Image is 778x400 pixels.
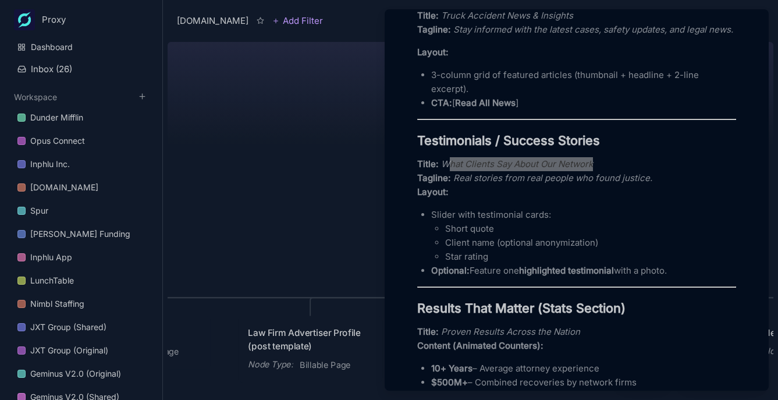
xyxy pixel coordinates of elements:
strong: Optional: [431,265,470,276]
strong: Title: [417,158,439,169]
strong: Read All News [455,97,516,108]
strong: Content (Animated Counters): [417,340,543,351]
p: 3-column grid of featured articles (thumbnail + headline + 2-line excerpt). [431,68,736,96]
strong: Tagline: [417,172,451,183]
em: Stay informed with the latest cases, safety updates, and legal news. [453,24,733,35]
em: Proven Results Across the Nation [441,326,580,337]
strong: Title: [417,10,439,21]
p: Slider with testimonial cards: [431,208,736,222]
p: Star rating [445,250,736,264]
p: – Average attorney experience [431,362,736,376]
strong: highlighted testimonial [519,265,614,276]
p: Feature one with a photo. [431,264,736,278]
strong: 10+ Years [431,363,473,374]
p: Client name (optional anonymization) [445,236,736,250]
strong: $500M+ [431,377,468,388]
strong: CTA: [431,97,452,108]
p: [ ] [431,96,736,110]
strong: Tagline: [417,24,451,35]
p: – Combined recoveries by network firms [431,376,736,390]
strong: Layout: [417,47,449,58]
em: Real stories from real people who found justice. [453,172,652,183]
strong: Title: [417,326,439,337]
em: Truck Accident News & Insights [441,10,573,21]
strong: Results That Matter (Stats Section) [417,300,626,316]
strong: Testimonials / Success Stories [417,133,600,148]
strong: Layout: [417,186,449,197]
p: Short quote [445,222,736,236]
em: What Clients Say About Our Network [441,158,593,169]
